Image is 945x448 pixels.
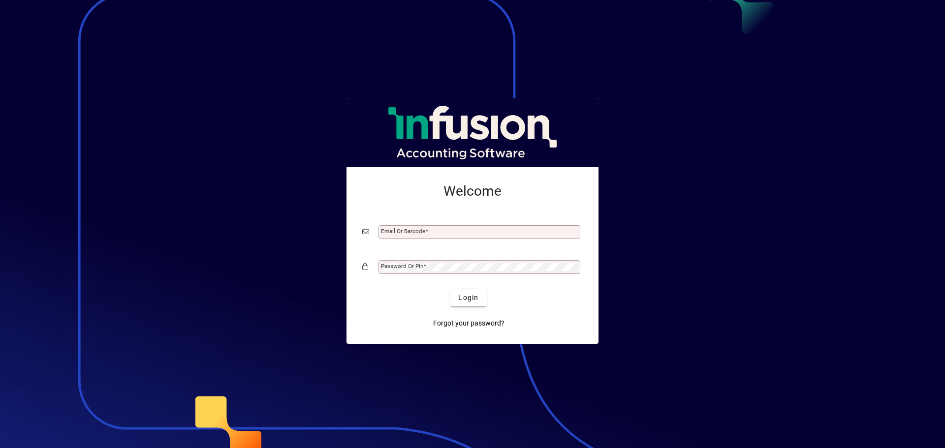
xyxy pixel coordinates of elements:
[450,289,486,306] button: Login
[362,183,583,200] h2: Welcome
[458,293,478,303] span: Login
[381,263,423,269] mat-label: Password or Pin
[433,318,504,329] span: Forgot your password?
[381,228,425,235] mat-label: Email or Barcode
[429,314,508,332] a: Forgot your password?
